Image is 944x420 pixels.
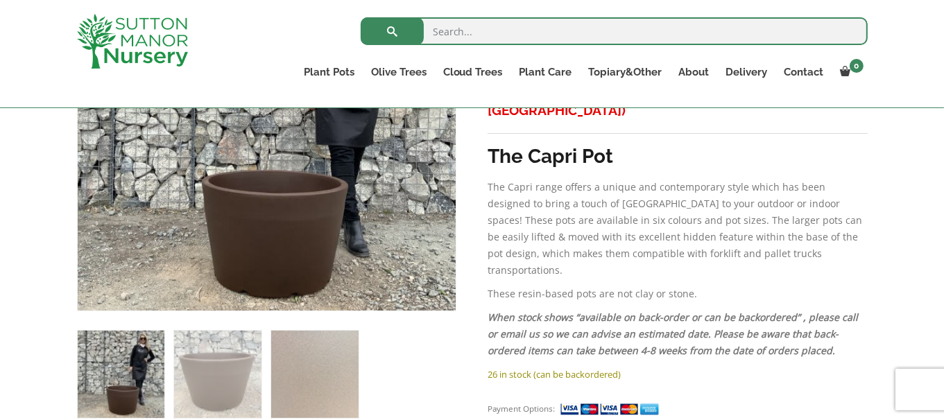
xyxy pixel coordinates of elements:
[488,179,867,279] p: The Capri range offers a unique and contemporary style which has been designed to bring a touch o...
[850,59,864,73] span: 0
[174,331,261,417] img: The Capri Pot 63 Colour Mocha - Image 2
[488,403,555,414] small: Payment Options:
[832,62,868,82] a: 0
[363,62,435,82] a: Olive Trees
[581,62,671,82] a: Topiary&Other
[776,62,832,82] a: Contact
[488,366,867,383] p: 26 in stock (can be backordered)
[77,14,188,69] img: logo
[271,331,358,417] img: The Capri Pot 63 Colour Mocha - Image 3
[78,331,164,417] img: The Capri Pot 63 Colour Mocha
[361,17,868,45] input: Search...
[488,286,867,302] p: These resin-based pots are not clay or stone.
[511,62,581,82] a: Plant Care
[718,62,776,82] a: Delivery
[488,145,613,168] strong: The Capri Pot
[435,62,511,82] a: Cloud Trees
[560,402,664,417] img: payment supported
[671,62,718,82] a: About
[295,62,363,82] a: Plant Pots
[488,310,858,357] em: When stock shows “available on back-order or can be backordered” , please call or email us so we ...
